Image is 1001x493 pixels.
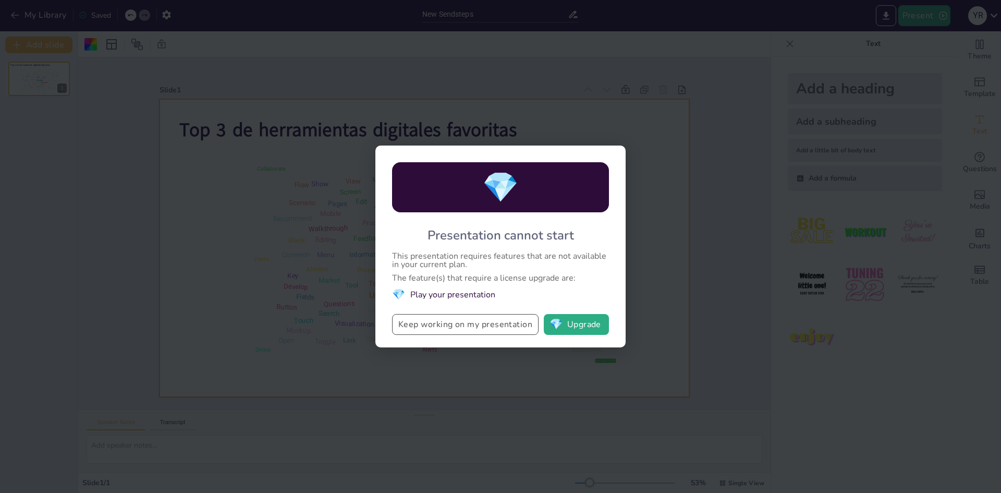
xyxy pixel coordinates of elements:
button: Keep working on my presentation [392,314,539,335]
span: diamond [392,287,405,302]
span: diamond [482,167,519,208]
button: diamondUpgrade [544,314,609,335]
div: This presentation requires features that are not available in your current plan. [392,252,609,269]
div: The feature(s) that require a license upgrade are: [392,274,609,282]
li: Play your presentation [392,287,609,302]
div: Presentation cannot start [428,227,574,244]
span: diamond [550,319,563,330]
